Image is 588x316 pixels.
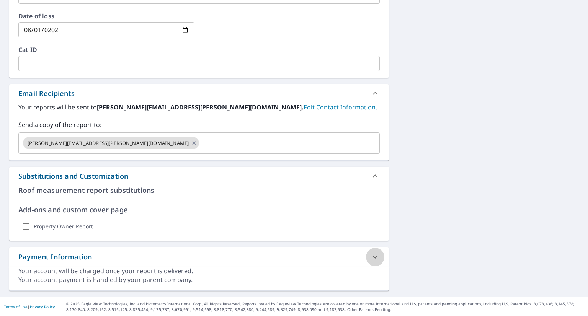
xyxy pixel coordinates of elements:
a: EditContactInfo [304,103,377,111]
label: Property Owner Report [34,223,93,230]
b: [PERSON_NAME][EMAIL_ADDRESS][PERSON_NAME][DOMAIN_NAME]. [97,103,304,111]
div: Email Recipients [18,88,75,99]
div: Payment Information [9,247,389,267]
label: Date of loss [18,13,194,19]
a: Privacy Policy [30,304,55,309]
p: Roof measurement report substitutions [18,185,380,195]
div: [PERSON_NAME][EMAIL_ADDRESS][PERSON_NAME][DOMAIN_NAME] [23,137,199,149]
label: Cat ID [18,47,380,53]
div: Email Recipients [9,84,389,103]
p: Add-ons and custom cover page [18,205,380,215]
div: Your account will be charged once your report is delivered. [18,267,380,275]
p: | [4,305,55,309]
div: Your account payment is handled by your parent company. [18,275,380,284]
p: © 2025 Eagle View Technologies, Inc. and Pictometry International Corp. All Rights Reserved. Repo... [66,301,584,313]
label: Your reports will be sent to [18,103,380,112]
div: Payment Information [18,252,92,262]
span: [PERSON_NAME][EMAIL_ADDRESS][PERSON_NAME][DOMAIN_NAME] [23,140,193,147]
div: Substitutions and Customization [9,167,389,185]
a: Terms of Use [4,304,28,309]
label: Send a copy of the report to: [18,120,380,129]
div: Substitutions and Customization [18,171,128,181]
